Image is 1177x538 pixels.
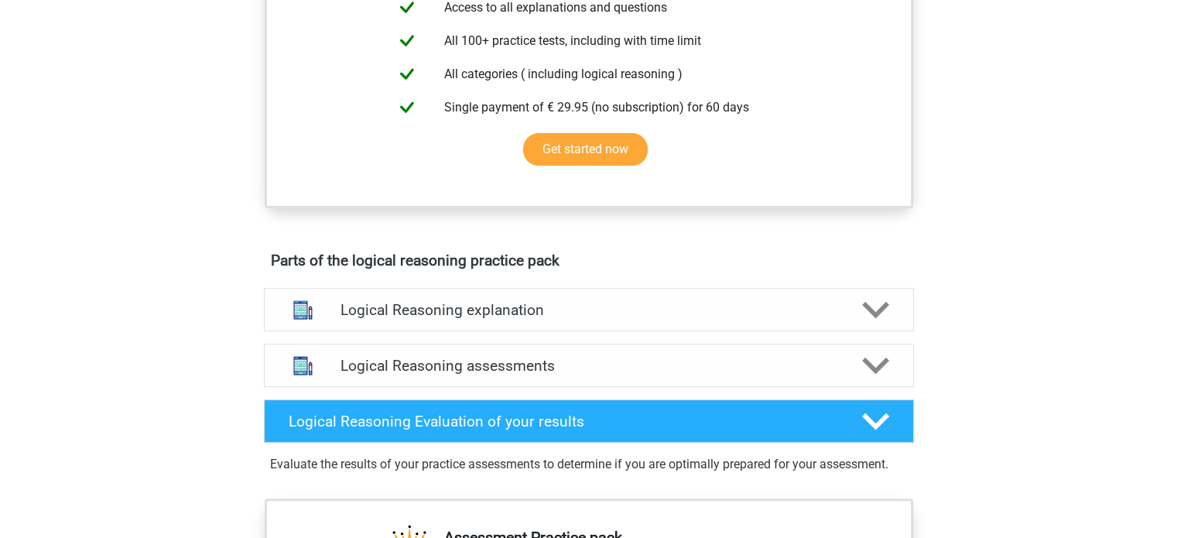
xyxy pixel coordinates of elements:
h4: Parts of the logical reasoning practice pack [271,252,907,269]
img: logical reasoning assessments [283,346,323,386]
img: logical reasoning explanations [283,290,323,330]
a: explanations Logical Reasoning explanation [258,288,920,331]
p: Evaluate the results of your practice assessments to determine if you are optimally prepared for ... [270,455,908,474]
a: Get started now [523,133,648,166]
a: Logical Reasoning Evaluation of your results [258,399,920,443]
h4: Logical Reasoning Evaluation of your results [289,413,837,430]
h4: Logical Reasoning assessments [340,357,837,375]
h4: Logical Reasoning explanation [340,301,837,319]
a: assessments Logical Reasoning assessments [258,344,920,387]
